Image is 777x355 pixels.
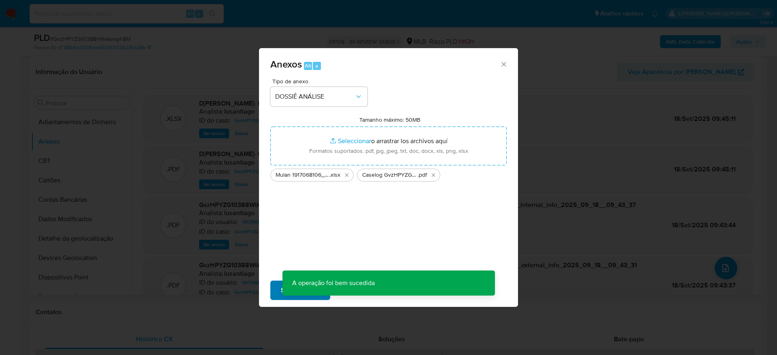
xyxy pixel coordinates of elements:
button: Eliminar Mulan 1917068106_2025_09_17_14_15_50.xlsx [342,170,352,180]
button: Cerrar [500,60,507,68]
ul: Archivos seleccionados [270,165,507,182]
span: .pdf [418,171,427,179]
span: DOSSIÊ ANÁLISE [275,93,355,101]
span: .xlsx [329,171,340,179]
span: Subir arquivo [281,281,320,299]
p: A operação foi bem sucedida [282,270,384,296]
span: Mulan 1917068106_2025_09_17_14_15_50 [276,171,329,179]
button: Subir arquivo [270,281,330,300]
button: DOSSIÊ ANÁLISE [270,87,367,106]
span: a [315,62,318,70]
button: Eliminar Caselog GvzHPYZG10388WtkeaxsyK8M_2025_09_17_14_44_35.pdf [429,170,438,180]
span: Alt [305,62,311,70]
span: Anexos [270,57,302,71]
span: Caselog GvzHPYZG10388WtkeaxsyK8M_2025_09_17_14_44_35 [362,171,418,179]
label: Tamanho máximo: 50MB [359,116,420,123]
span: Cancelar [344,281,370,299]
span: Tipo de anexo [272,78,369,84]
